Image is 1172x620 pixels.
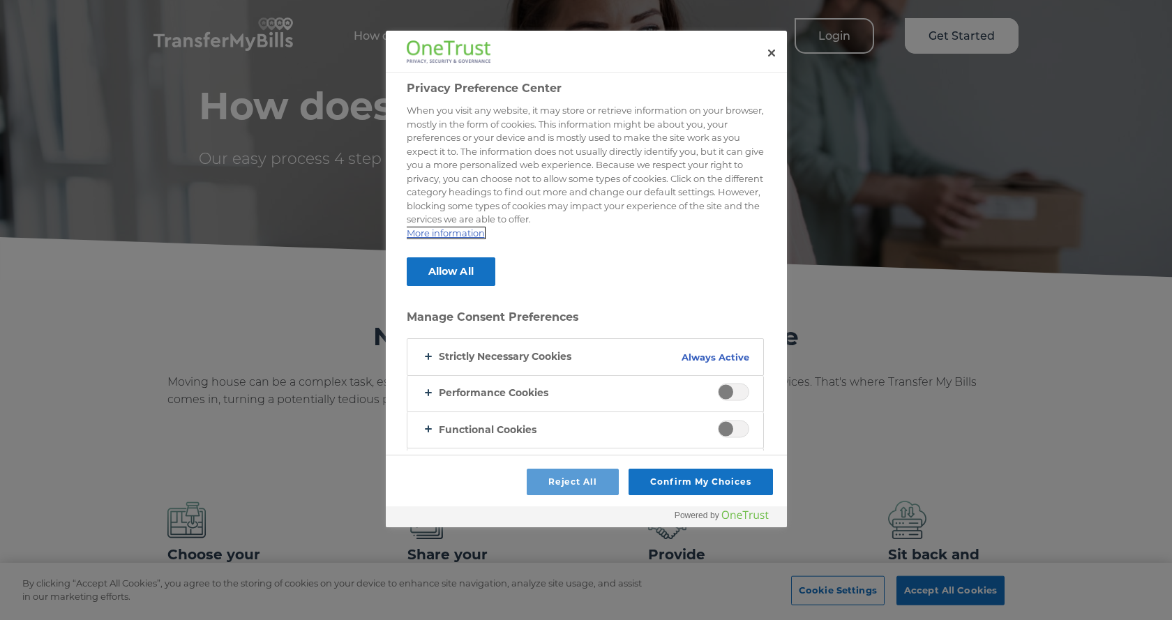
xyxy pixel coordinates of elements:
h3: Manage Consent Preferences [407,310,764,332]
button: Reject All [527,469,619,495]
h2: Privacy Preference Center [407,80,764,97]
a: Powered by OneTrust Opens in a new Tab [674,510,780,527]
div: When you visit any website, it may store or retrieve information on your browser, mostly in the f... [407,104,764,240]
button: Close [756,38,787,68]
div: Company Logo [407,38,490,66]
button: Allow All [407,257,495,285]
a: More information about your privacy, opens in a new tab [407,227,485,239]
img: Powered by OneTrust Opens in a new Tab [674,510,769,521]
button: Confirm My Choices [629,469,772,495]
div: Privacy Preference Center [386,31,787,527]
